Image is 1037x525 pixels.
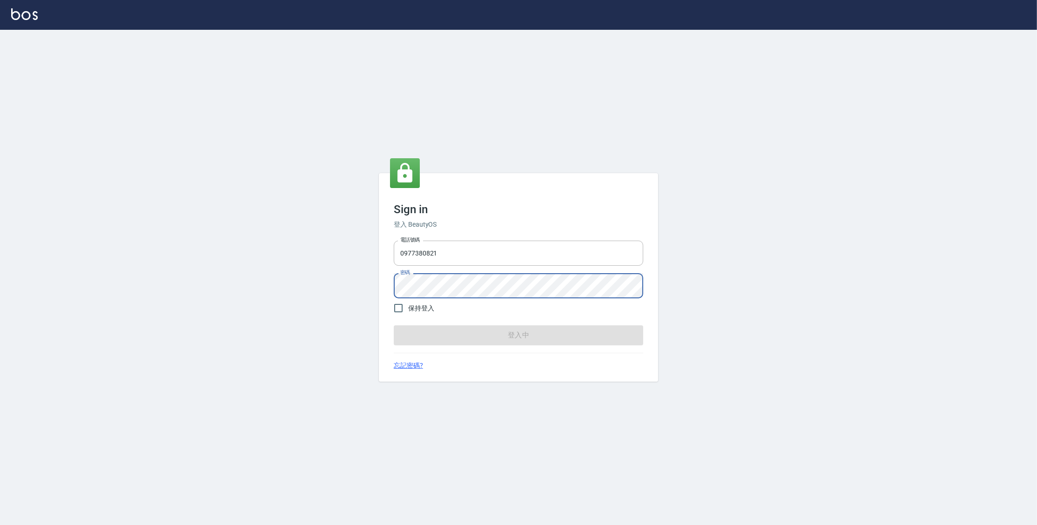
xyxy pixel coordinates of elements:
[400,236,420,243] label: 電話號碼
[394,203,643,216] h3: Sign in
[394,220,643,229] h6: 登入 BeautyOS
[408,303,434,313] span: 保持登入
[11,8,38,20] img: Logo
[400,269,410,276] label: 密碼
[394,361,423,370] a: 忘記密碼?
